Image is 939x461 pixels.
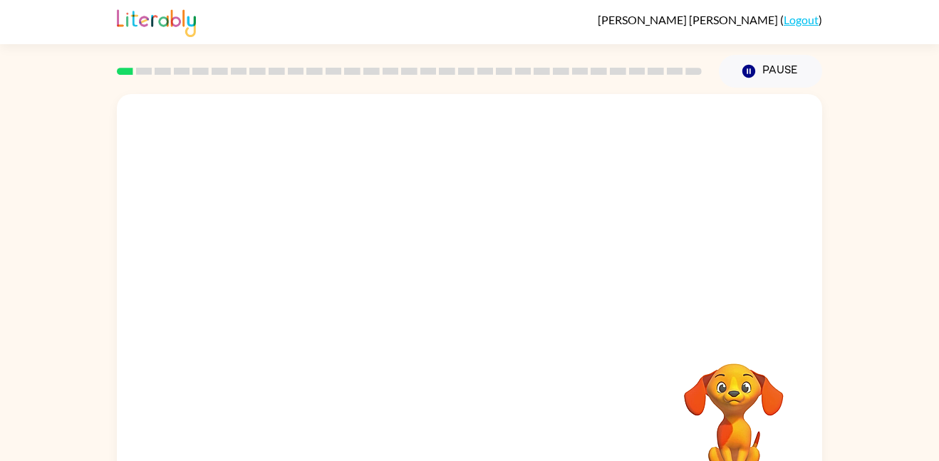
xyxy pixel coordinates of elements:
[598,13,780,26] span: [PERSON_NAME] [PERSON_NAME]
[117,6,196,37] img: Literably
[719,55,822,88] button: Pause
[598,13,822,26] div: ( )
[784,13,819,26] a: Logout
